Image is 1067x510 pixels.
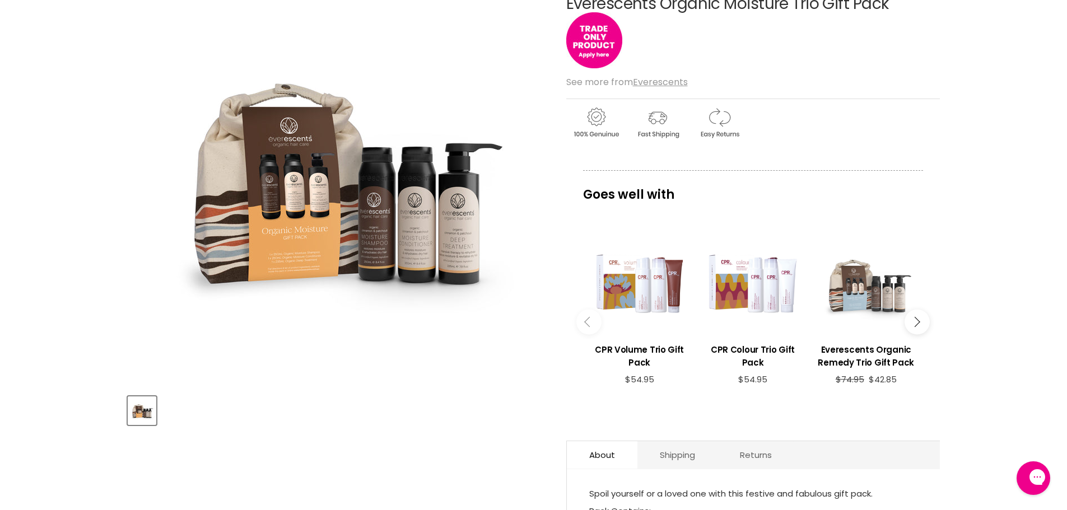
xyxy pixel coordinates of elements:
[637,441,717,469] a: Shipping
[589,486,917,503] p: Spoil yourself or a loved one with this festive and fabulous gift pack.
[717,441,794,469] a: Returns
[815,343,917,369] h3: Everescents Organic Remedy Trio Gift Pack
[836,373,864,385] span: $74.95
[129,397,155,424] img: Everescents Organic Moisture Trio Gift Pack
[815,335,917,375] a: View product:Everescents Organic Remedy Trio Gift Pack
[566,76,688,88] span: See more from
[589,335,691,375] a: View product:CPR Volume Trio Gift Pack
[1011,457,1056,499] iframe: Gorgias live chat messenger
[128,396,156,425] button: Everescents Organic Moisture Trio Gift Pack
[566,106,626,140] img: genuine.gif
[702,343,804,369] h3: CPR Colour Trio Gift Pack
[567,441,637,469] a: About
[869,373,897,385] span: $42.85
[566,12,622,68] img: tradeonly_small.jpg
[126,393,548,425] div: Product thumbnails
[583,170,923,207] p: Goes well with
[738,373,767,385] span: $54.95
[633,76,688,88] a: Everescents
[628,106,687,140] img: shipping.gif
[625,373,654,385] span: $54.95
[702,335,804,375] a: View product:CPR Colour Trio Gift Pack
[689,106,749,140] img: returns.gif
[589,343,691,369] h3: CPR Volume Trio Gift Pack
